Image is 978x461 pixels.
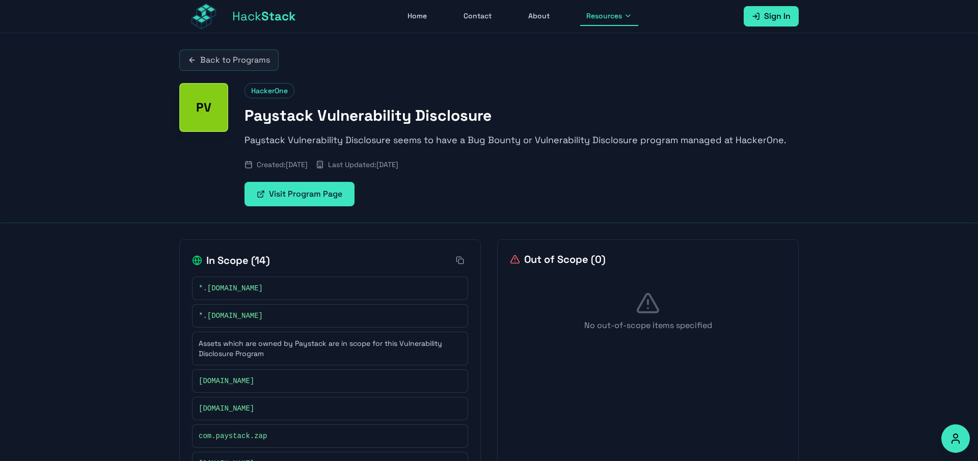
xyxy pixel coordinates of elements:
[401,7,433,26] a: Home
[179,83,228,132] div: Paystack Vulnerability Disclosure
[192,253,270,267] h2: In Scope ( 14 )
[522,7,556,26] a: About
[457,7,498,26] a: Contact
[199,376,254,386] span: [DOMAIN_NAME]
[244,133,799,147] p: Paystack Vulnerability Disclosure seems to have a Bug Bounty or Vulnerability Disclosure program ...
[199,431,267,441] span: com.paystack.zap
[199,403,254,414] span: [DOMAIN_NAME]
[452,252,468,268] button: Copy all in-scope items
[244,83,294,98] span: HackerOne
[510,319,786,332] p: No out-of-scope items specified
[244,106,799,125] h1: Paystack Vulnerability Disclosure
[244,182,355,206] a: Visit Program Page
[586,11,622,21] span: Resources
[764,10,791,22] span: Sign In
[261,8,296,24] span: Stack
[257,159,308,170] span: Created: [DATE]
[941,424,970,453] button: Accessibility Options
[199,311,263,321] span: *.[DOMAIN_NAME]
[232,8,296,24] span: Hack
[510,252,606,266] h2: Out of Scope ( 0 )
[199,283,263,293] span: *.[DOMAIN_NAME]
[744,6,799,26] a: Sign In
[199,338,451,359] span: Assets which are owned by Paystack are in scope for this Vulnerability Disclosure Program
[179,49,279,71] a: Back to Programs
[328,159,398,170] span: Last Updated: [DATE]
[580,7,638,26] button: Resources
